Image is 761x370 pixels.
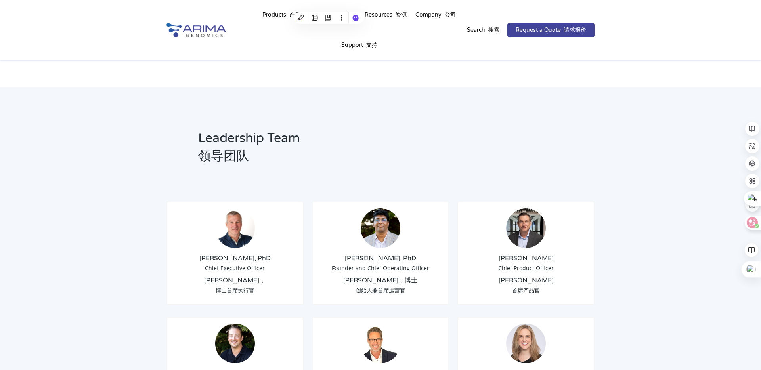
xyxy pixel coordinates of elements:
h3: [PERSON_NAME], PhD [173,254,297,263]
h3: [PERSON_NAME]，博士 [319,276,442,285]
span: 创始人兼首席运营官 [356,286,405,294]
img: Sid-Selvaraj_Arima-Genomics.png [361,208,400,248]
span: Chief Product Officer [498,264,554,272]
span: Founder and Chief Operating Officer [332,264,429,272]
h3: [PERSON_NAME]， [173,276,297,285]
img: Arima-Genomics-logo [166,23,226,38]
h3: [PERSON_NAME], PhD [319,254,442,263]
img: 19364919-cf75-45a2-a608-1b8b29f8b955.jpg [506,324,546,363]
font: 搜索 [488,27,499,33]
img: David-Duvall-Headshot.jpg [361,324,400,363]
a: Request a Quote 请求报价 [507,23,595,37]
span: Chief Executive Officer [205,264,265,272]
span: 首席产品官 [512,286,540,294]
h3: [PERSON_NAME] [464,276,588,285]
img: Chris-Roberts.jpg [506,208,546,248]
h3: [PERSON_NAME] [464,254,588,263]
p: Search [467,25,499,35]
img: Tom-Willis.jpg [215,208,255,248]
h2: Leadership Team [198,130,482,171]
img: Anthony-Schmitt_Arima-Genomics.png [215,324,255,363]
font: 请求报价 [564,27,586,33]
font: 领导团队 [198,149,249,164]
span: 博士首席执行官 [216,286,254,294]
